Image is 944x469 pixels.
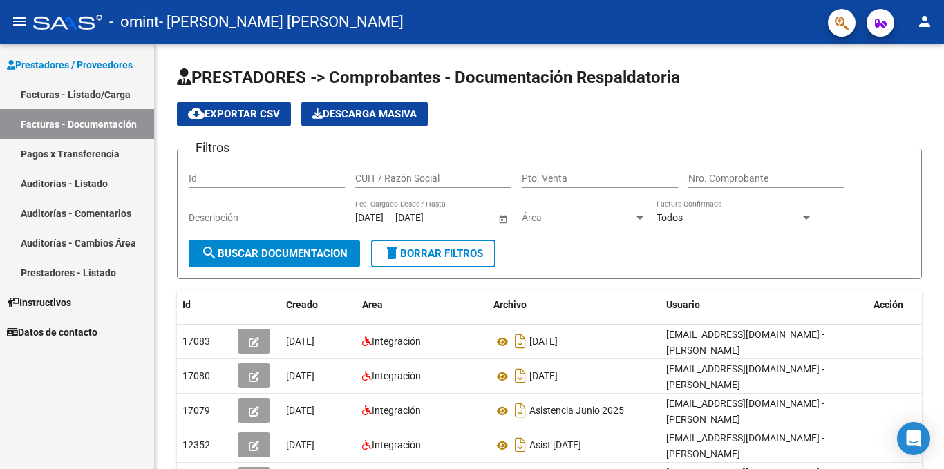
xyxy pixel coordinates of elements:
span: [EMAIL_ADDRESS][DOMAIN_NAME] - [PERSON_NAME] [666,432,824,459]
h3: Filtros [189,138,236,157]
span: Integración [372,405,421,416]
i: Descargar documento [511,330,529,352]
span: - omint [109,7,159,37]
span: Integración [372,370,421,381]
span: Buscar Documentacion [201,247,348,260]
i: Descargar documento [511,434,529,456]
span: Todos [657,212,683,223]
span: [DATE] [286,336,314,347]
app-download-masive: Descarga masiva de comprobantes (adjuntos) [301,102,428,126]
span: Usuario [666,299,700,310]
button: Descarga Masiva [301,102,428,126]
datatable-header-cell: Usuario [661,290,868,320]
span: [DATE] [286,405,314,416]
span: [EMAIL_ADDRESS][DOMAIN_NAME] - [PERSON_NAME] [666,363,824,390]
span: - [PERSON_NAME] [PERSON_NAME] [159,7,404,37]
input: Start date [355,212,384,224]
span: PRESTADORES -> Comprobantes - Documentación Respaldatoria [177,68,680,87]
span: Área [522,212,634,224]
span: Integración [372,336,421,347]
button: Exportar CSV [177,102,291,126]
span: [DATE] [286,370,314,381]
i: Descargar documento [511,365,529,387]
datatable-header-cell: Area [357,290,488,320]
div: Open Intercom Messenger [897,422,930,455]
span: Instructivos [7,295,71,310]
span: [EMAIL_ADDRESS][DOMAIN_NAME] - [PERSON_NAME] [666,398,824,425]
button: Borrar Filtros [371,240,495,267]
datatable-header-cell: Archivo [488,290,661,320]
span: 17079 [182,405,210,416]
mat-icon: person [916,13,933,30]
span: [EMAIL_ADDRESS][DOMAIN_NAME] - [PERSON_NAME] [666,329,824,356]
span: [DATE] [529,371,558,382]
button: Buscar Documentacion [189,240,360,267]
span: – [386,212,393,224]
span: Area [362,299,383,310]
span: [DATE] [286,439,314,450]
mat-icon: search [201,245,218,261]
span: Exportar CSV [188,108,280,120]
span: Acción [874,299,903,310]
datatable-header-cell: Creado [281,290,357,320]
span: 17080 [182,370,210,381]
span: Datos de contacto [7,325,97,340]
span: Id [182,299,191,310]
span: Borrar Filtros [384,247,483,260]
mat-icon: delete [384,245,400,261]
i: Descargar documento [511,399,529,421]
datatable-header-cell: Acción [868,290,937,320]
mat-icon: cloud_download [188,105,205,122]
span: Prestadores / Proveedores [7,57,133,73]
span: Descarga Masiva [312,108,417,120]
span: Asistencia Junio 2025 [529,405,624,417]
datatable-header-cell: Id [177,290,232,320]
button: Open calendar [495,211,510,226]
span: 17083 [182,336,210,347]
span: Integración [372,439,421,450]
span: Creado [286,299,318,310]
span: Archivo [493,299,527,310]
span: [DATE] [529,336,558,347]
span: 12352 [182,439,210,450]
input: End date [395,212,463,224]
mat-icon: menu [11,13,28,30]
span: Asist [DATE] [529,440,581,451]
